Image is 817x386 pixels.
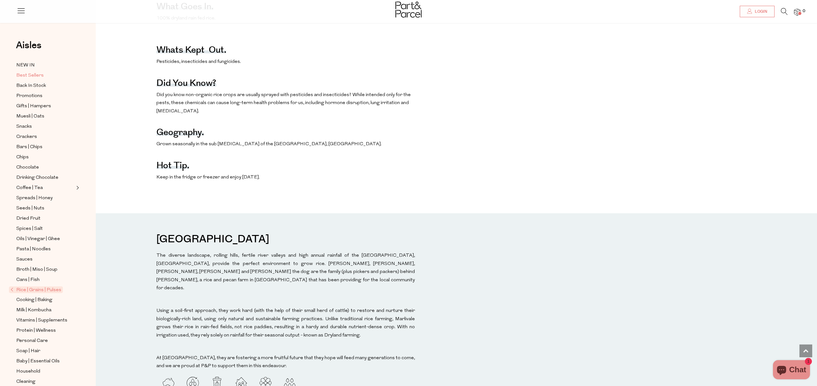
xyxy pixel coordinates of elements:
[16,174,58,182] span: Drinking Chocolate
[156,173,415,182] p: Keep in the fridge or freezer and enjoy [DATE].
[16,102,74,110] a: Gifts | Hampers
[16,246,51,253] span: Pasta | Noodles
[75,184,79,192] button: Expand/Collapse Coffee | Tea
[16,153,74,161] a: Chips
[156,59,241,64] span: Pesticides, insecticides and fungicides.
[156,164,189,169] h4: Hot Tip.
[16,266,57,274] span: Broth | Miso | Soup
[16,337,74,345] a: Personal Care
[9,286,63,293] span: Rice | Grains | Pulses
[156,93,411,114] span: Did you know non-organic rice crops are usually sprayed with pesticides and insecticides? While i...
[16,317,67,324] span: Vitamins | Supplements
[771,360,812,381] inbox-online-store-chat: Shopify online store chat
[16,164,39,171] span: Chocolate
[16,62,35,69] span: NEW IN
[156,229,269,248] h3: [GEOGRAPHIC_DATA]
[16,296,52,304] span: Cooking | Baking
[16,358,60,365] span: Baby | Essential Oils
[156,14,415,33] div: Kelly (direct message, away)
[16,357,74,365] a: Baby | Essential Oils
[16,235,74,243] a: Oils | Vinegar | Ghee
[16,133,37,141] span: Crackers
[16,113,44,120] span: Muesli | Oats
[16,235,60,243] span: Oils | Vinegar | Ghee
[16,378,35,386] span: Cleaning
[16,184,74,192] a: Coffee | Tea
[16,255,74,263] a: Sauces
[16,154,29,161] span: Chips
[156,82,216,87] h4: Did you know?
[16,225,43,233] span: Spices | Salt
[156,131,204,136] h4: Geography.
[16,174,74,182] a: Drinking Chocolate
[16,143,74,151] a: Bars | Chips
[16,184,43,192] span: Coffee | Tea
[16,102,51,110] span: Gifts | Hampers
[16,266,74,274] a: Broth | Miso | Soup
[16,316,74,324] a: Vitamins | Supplements
[16,225,74,233] a: Spices | Salt
[16,205,44,212] span: Seeds | Nuts
[16,276,74,284] a: Cans | Fish
[16,327,56,335] span: Protein | Wellness
[156,253,415,291] span: The diverse landscape, rolling hills, fertile river valleys and high annual rainfall of the [GEOG...
[395,2,422,18] img: Part&Parcel
[16,61,74,69] a: NEW IN
[794,9,800,15] a: 0
[156,142,382,147] span: Grown seasonally in the sub [MEDICAL_DATA] of the [GEOGRAPHIC_DATA], [GEOGRAPHIC_DATA].
[16,378,74,386] a: Cleaning
[16,215,74,223] a: Dried Fruit
[16,112,74,120] a: Muesli | Oats
[16,194,74,202] a: Spreads | Honey
[16,296,74,304] a: Cooking | Baking
[16,307,51,314] span: Milk | Kombucha
[16,347,40,355] span: Soap | Hair
[16,92,42,100] span: Promotions
[16,38,41,52] span: Aisles
[156,356,415,369] span: At [GEOGRAPHIC_DATA], they are fostering a more fruitful future that they hope will feed many gen...
[11,286,74,294] a: Rice | Grains | Pulses
[16,337,48,345] span: Personal Care
[16,123,74,131] a: Snacks
[16,92,74,100] a: Promotions
[753,9,767,14] span: Login
[16,367,74,375] a: Household
[156,49,226,53] h4: Whats kept out.
[16,72,44,79] span: Best Sellers
[16,306,74,314] a: Milk | Kombucha
[16,215,41,223] span: Dried Fruit
[16,143,42,151] span: Bars | Chips
[16,82,74,90] a: Back In Stock
[16,368,40,375] span: Household
[16,194,53,202] span: Spreads | Honey
[16,327,74,335] a: Protein | Wellness
[801,8,807,14] span: 0
[740,6,775,17] a: Login
[156,308,415,338] span: Using a soil-first approach, they work hard (with the help of their small herd of cattle) to rest...
[16,133,74,141] a: Crackers
[16,82,46,90] span: Back In Stock
[16,256,33,263] span: Sauces
[16,276,40,284] span: Cans | Fish
[16,72,74,79] a: Best Sellers
[16,347,74,355] a: Soap | Hair
[16,41,41,57] a: Aisles
[16,245,74,253] a: Pasta | Noodles
[16,204,74,212] a: Seeds | Nuts
[16,163,74,171] a: Chocolate
[16,123,32,131] span: Snacks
